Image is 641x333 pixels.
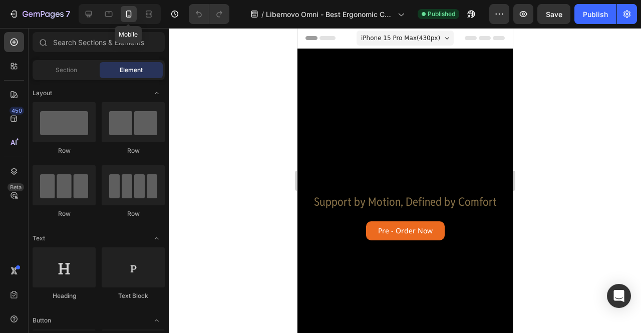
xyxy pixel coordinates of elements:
[33,209,96,218] div: Row
[102,209,165,218] div: Row
[4,4,75,24] button: 7
[33,32,165,52] input: Search Sections & Elements
[33,234,45,243] span: Text
[546,10,562,19] span: Save
[102,146,165,155] div: Row
[56,66,77,75] span: Section
[149,312,165,328] span: Toggle open
[33,89,52,98] span: Layout
[10,107,24,115] div: 450
[66,8,70,20] p: 7
[33,316,51,325] span: Button
[102,291,165,300] div: Text Block
[120,66,143,75] span: Element
[189,4,229,24] div: Undo/Redo
[583,9,608,20] div: Publish
[149,230,165,246] span: Toggle open
[428,10,455,19] span: Published
[8,183,24,191] div: Beta
[537,4,570,24] button: Save
[261,9,264,20] span: /
[607,284,631,308] div: Open Intercom Messenger
[33,146,96,155] div: Row
[266,9,394,20] span: Libernovo Omni - Best Ergonomic Chair
[574,4,616,24] button: Publish
[33,291,96,300] div: Heading
[149,85,165,101] span: Toggle open
[297,28,513,333] iframe: Design area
